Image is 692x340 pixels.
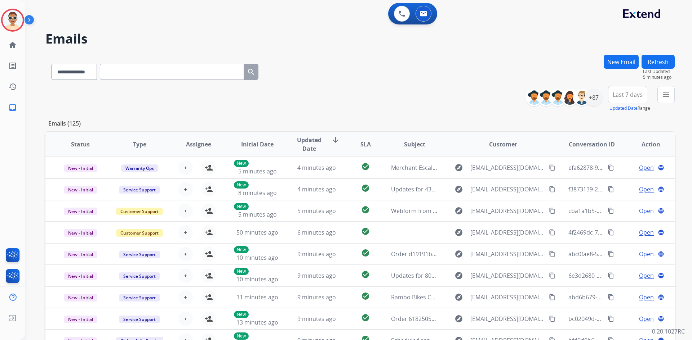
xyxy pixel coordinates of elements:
[184,207,187,215] span: +
[71,140,90,149] span: Status
[361,292,370,300] mat-icon: check_circle
[470,228,545,237] span: [EMAIL_ADDRESS][DOMAIN_NAME]
[236,275,278,283] span: 10 minutes ago
[204,271,213,280] mat-icon: person_add
[184,293,187,302] span: +
[658,316,664,322] mat-icon: language
[404,140,425,149] span: Subject
[568,293,679,301] span: abd6b679-aee4-4166-8a6f-91035a548131
[454,207,463,215] mat-icon: explore
[470,185,545,194] span: [EMAIL_ADDRESS][DOMAIN_NAME]
[609,105,650,111] span: Range
[608,229,614,236] mat-icon: content_copy
[297,293,336,301] span: 9 minutes ago
[119,294,160,302] span: Service Support
[116,229,163,237] span: Customer Support
[178,204,193,218] button: +
[608,251,614,257] mat-icon: content_copy
[297,315,336,323] span: 9 minutes ago
[608,86,647,103] button: Last 7 days
[585,89,602,106] div: +87
[470,293,545,302] span: [EMAIL_ADDRESS][DOMAIN_NAME]
[658,229,664,236] mat-icon: language
[608,294,614,300] mat-icon: content_copy
[639,314,654,323] span: Open
[391,164,534,172] span: Merchant Escalation Notification for Request 658026
[178,312,193,326] button: +
[204,314,213,323] mat-icon: person_add
[639,207,654,215] span: Open
[204,228,213,237] mat-icon: person_add
[568,185,678,193] span: f3873139-21ec-427d-861e-6136b2e2bc3a
[470,207,545,215] span: [EMAIL_ADDRESS][DOMAIN_NAME]
[238,167,277,175] span: 5 minutes ago
[608,272,614,279] mat-icon: content_copy
[178,225,193,240] button: +
[234,332,249,340] p: New
[454,314,463,323] mat-icon: explore
[608,186,614,192] mat-icon: content_copy
[454,185,463,194] mat-icon: explore
[64,229,97,237] span: New - Initial
[121,164,158,172] span: Warranty Ops
[361,184,370,192] mat-icon: check_circle
[204,293,213,302] mat-icon: person_add
[470,163,545,172] span: [EMAIL_ADDRESS][DOMAIN_NAME]
[568,164,678,172] span: efa62878-9ca4-4893-ab80-5607b143437c
[204,163,213,172] mat-icon: person_add
[119,316,160,323] span: Service Support
[64,251,97,258] span: New - Initial
[361,249,370,257] mat-icon: check_circle
[178,268,193,283] button: +
[604,55,639,69] button: New Email
[361,227,370,236] mat-icon: check_circle
[178,247,193,261] button: +
[297,207,336,215] span: 5 minutes ago
[549,316,555,322] mat-icon: content_copy
[568,315,678,323] span: bc02049d-88d5-4fc8-9905-1ea2643b52c4
[549,272,555,279] mat-icon: content_copy
[608,316,614,322] mat-icon: content_copy
[234,246,249,253] p: New
[549,208,555,214] mat-icon: content_copy
[454,293,463,302] mat-icon: explore
[178,290,193,304] button: +
[234,181,249,189] p: New
[470,250,545,258] span: [EMAIL_ADDRESS][DOMAIN_NAME]
[119,272,160,280] span: Service Support
[184,250,187,258] span: +
[639,271,654,280] span: Open
[64,316,97,323] span: New - Initial
[238,210,277,218] span: 5 minutes ago
[361,270,370,279] mat-icon: check_circle
[204,207,213,215] mat-icon: person_add
[549,164,555,171] mat-icon: content_copy
[116,208,163,215] span: Customer Support
[568,228,674,236] span: 4f2469dc-7ef0-416b-9bfa-82d4124acbcf
[119,251,160,258] span: Service Support
[186,140,211,149] span: Assignee
[568,272,680,280] span: 6e3d2680-47da-4d76-83c7-d7c1ecd5d4c5
[236,293,278,301] span: 11 minutes ago
[658,272,664,279] mat-icon: language
[658,208,664,214] mat-icon: language
[652,327,685,336] p: 0.20.1027RC
[293,136,326,153] span: Updated Date
[609,105,638,111] button: Updated Date
[454,271,463,280] mat-icon: explore
[238,189,277,197] span: 8 minutes ago
[133,140,146,149] span: Type
[204,185,213,194] mat-icon: person_add
[241,140,274,149] span: Initial Date
[454,250,463,258] mat-icon: explore
[658,186,664,192] mat-icon: language
[184,228,187,237] span: +
[662,90,670,99] mat-icon: menu
[236,228,278,236] span: 50 minutes ago
[184,271,187,280] span: +
[361,205,370,214] mat-icon: check_circle
[549,229,555,236] mat-icon: content_copy
[360,140,371,149] span: SLA
[331,136,340,144] mat-icon: arrow_downward
[454,228,463,237] mat-icon: explore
